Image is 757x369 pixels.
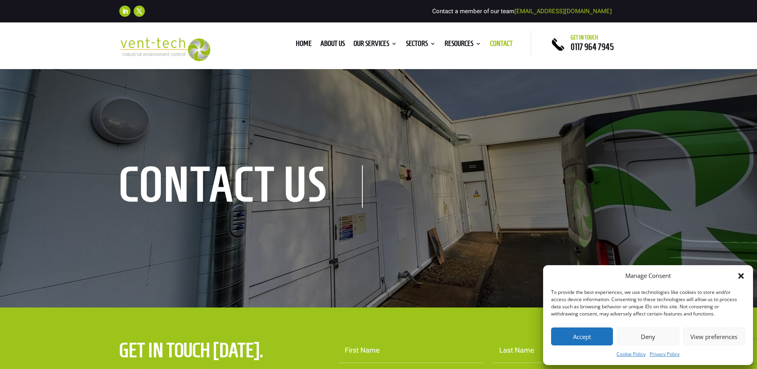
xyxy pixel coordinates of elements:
[514,8,612,15] a: [EMAIL_ADDRESS][DOMAIN_NAME]
[406,41,436,50] a: Sectors
[737,272,745,280] div: Close dialog
[338,338,484,363] input: First Name
[617,349,646,359] a: Cookie Policy
[625,271,671,281] div: Manage Consent
[134,6,145,17] a: Follow on X
[119,6,130,17] a: Follow on LinkedIn
[296,41,312,50] a: Home
[320,41,345,50] a: About us
[551,327,613,345] button: Accept
[551,289,744,317] div: To provide the best experiences, we use technologies like cookies to store and/or access device i...
[119,338,286,366] h2: Get in touch [DATE].
[445,41,481,50] a: Resources
[493,338,638,363] input: Last Name
[490,41,513,50] a: Contact
[650,349,680,359] a: Privacy Policy
[571,34,598,41] span: Get in touch
[617,327,679,345] button: Deny
[571,42,614,52] a: 0117 964 7945
[354,41,397,50] a: Our Services
[683,327,745,345] button: View preferences
[119,38,211,61] img: 2023-09-27T08_35_16.549ZVENT-TECH---Clear-background
[432,8,612,15] span: Contact a member of our team
[119,165,363,208] h1: contact us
